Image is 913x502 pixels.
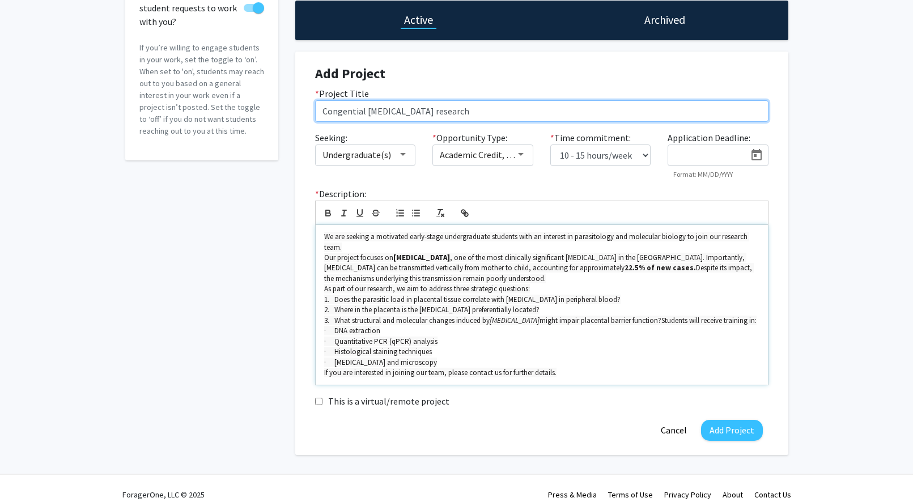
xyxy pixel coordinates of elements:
span: Our project focuses on [324,253,393,262]
button: Cancel [652,420,695,441]
p: If you’re willing to engage students in your work, set the toggle to ‘on’. When set to 'on', stud... [139,42,264,137]
span: , one of the most clinically significant [MEDICAL_DATA] in the [GEOGRAPHIC_DATA]. Importantly, [M... [324,253,746,273]
span: As part of our research, we aim to address three strategic questions: [324,284,530,293]
strong: Add Project [315,65,385,82]
span: Academic Credit, Volunteer [440,149,545,160]
span: We are seeking a motivated early-stage undergraduate students with an interest in parasitology an... [324,232,749,252]
span: · Quantitative PCR (qPCR) analysis [324,337,438,346]
label: Description: [315,187,366,201]
label: Application Deadline: [668,131,750,144]
span: 3. What structural and molecular changes induced by [324,316,490,325]
mat-hint: Format: MM/DD/YYYY [673,171,733,178]
label: Opportunity Type: [432,131,507,144]
span: · DNA extraction [324,326,380,335]
a: Contact Us [754,490,791,500]
span: · Histological staining techniques [324,347,432,356]
span: Undergraduate(s) [322,149,391,160]
a: Terms of Use [608,490,653,500]
a: Press & Media [548,490,597,500]
span: If you are interested in joining our team, please contact us for further details. [324,368,557,377]
button: Add Project [701,420,763,441]
a: About [723,490,743,500]
label: This is a virtual/remote project [328,394,449,408]
span: · [MEDICAL_DATA] and microscopy [324,358,437,367]
span: 2. Where in the placenta is the [MEDICAL_DATA] preferentially located? [324,305,540,314]
span: Despite its impact, the mechanisms underlying this transmission remain poorly understood. [324,263,754,283]
em: [MEDICAL_DATA] [490,316,540,325]
span: 1. Does the parasitic load in placental tissue correlate with [MEDICAL_DATA] in peripheral blood? [324,295,621,304]
strong: 22.5% of new cases. [625,263,696,273]
label: Time commitment: [550,131,631,144]
h1: Active [404,12,433,28]
h1: Archived [644,12,685,28]
span: might impair placental barrier function?Students will receive training in: [540,316,757,325]
button: Open calendar [745,145,768,165]
label: Seeking: [315,131,347,144]
a: Privacy Policy [664,490,711,500]
iframe: Chat [9,451,48,494]
label: Project Title [315,87,369,100]
strong: [MEDICAL_DATA] [393,253,450,262]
